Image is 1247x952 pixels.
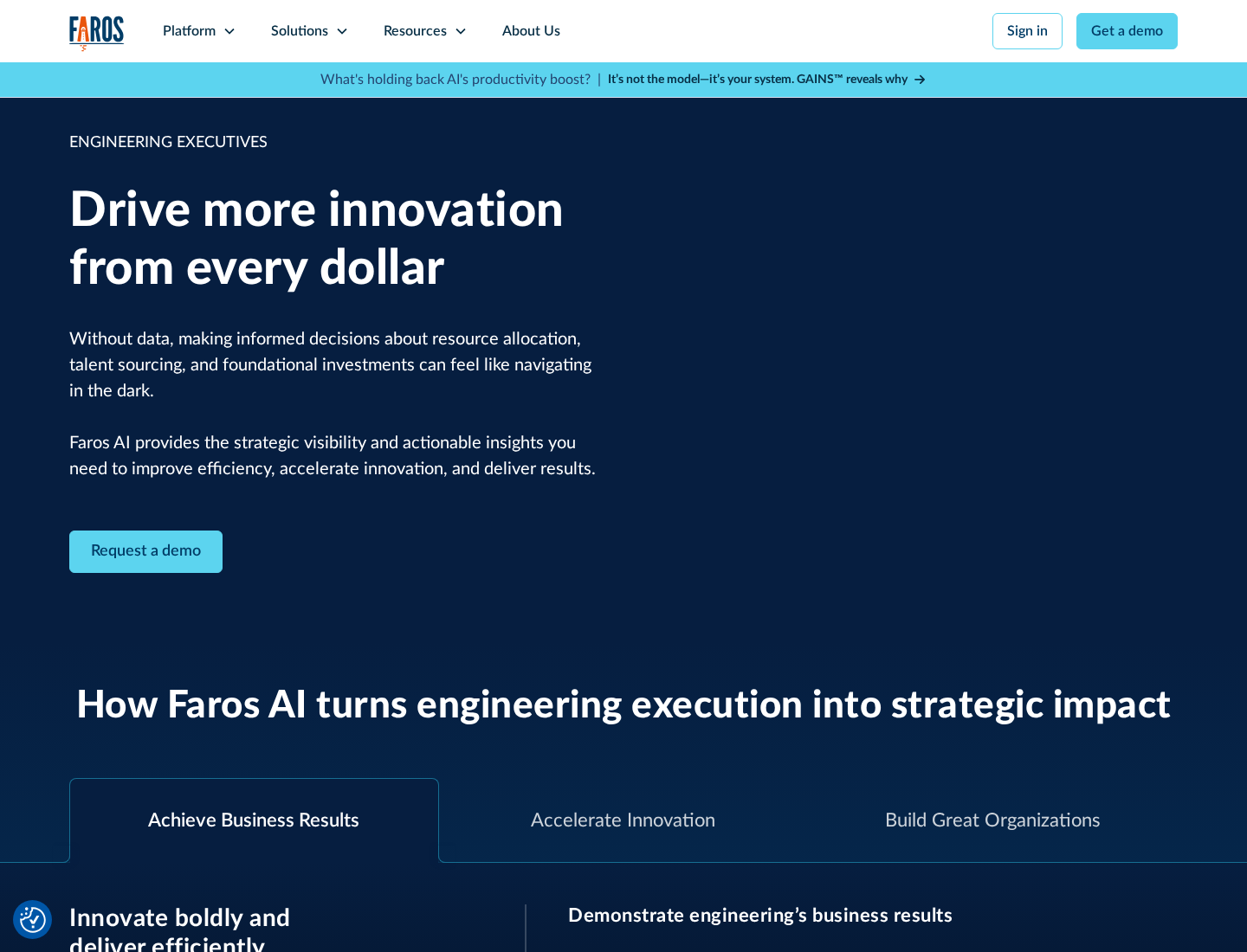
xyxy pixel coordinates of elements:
[992,13,1063,49] a: Sign in
[885,807,1101,835] div: Build Great Organizations
[69,326,598,482] p: Without data, making informed decisions about resource allocation, talent sourcing, and foundatio...
[20,907,46,933] img: Revisit consent button
[608,74,908,86] strong: It’s not the model—it’s your system. GAINS™ reveals why
[69,16,125,51] img: Logo of the analytics and reporting company Faros.
[384,21,447,42] div: Resources
[608,71,927,89] a: It’s not the model—it’s your system. GAINS™ reveals why
[163,21,216,42] div: Platform
[20,907,46,933] button: Cookie Settings
[69,183,598,299] h1: Drive more innovation from every dollar
[1076,13,1178,49] a: Get a demo
[69,16,125,51] a: home
[568,904,1178,927] h3: Demonstrate engineering’s business results
[76,684,1172,730] h2: How Faros AI turns engineering execution into strategic impact
[148,807,359,835] div: Achieve Business Results
[320,69,601,90] p: What's holding back AI's productivity boost? |
[531,807,715,835] div: Accelerate Innovation
[271,21,328,42] div: Solutions
[69,132,598,155] div: ENGINEERING EXECUTIVES
[69,531,223,573] a: Contact Modal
